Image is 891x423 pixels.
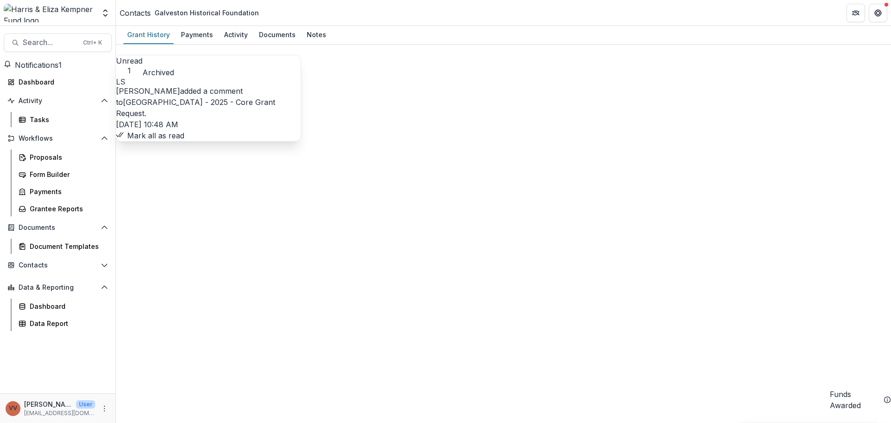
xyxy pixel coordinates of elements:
span: Workflows [19,135,97,143]
span: [PERSON_NAME] [116,86,180,96]
button: Open Activity [4,93,112,108]
a: Form Builder [15,167,112,182]
button: More [99,403,110,414]
div: Vivian Victoria [9,405,17,411]
button: Open Documents [4,220,112,235]
a: Payments [177,26,217,44]
p: added a comment to . [116,85,301,119]
div: Tasks [30,115,104,124]
div: Data Report [30,319,104,328]
a: [GEOGRAPHIC_DATA] - 2025 - Core Grant Request [116,98,275,118]
span: Documents [19,224,97,232]
p: User [76,400,95,409]
div: Dashboard [30,301,104,311]
div: Galveston Historical Foundation [155,8,259,18]
span: Data & Reporting [19,284,97,292]
span: Activity [19,97,97,105]
span: Notifications [15,60,58,70]
span: 1 [58,60,62,70]
button: Unread [116,55,142,75]
nav: breadcrumb [120,6,263,20]
div: Notes [303,28,330,41]
a: Contacts [120,7,151,19]
div: Grantee Reports [30,204,104,214]
h2: Funds Awarded [830,389,880,411]
a: Activity [220,26,252,44]
button: Open Contacts [4,258,112,273]
button: Open Data & Reporting [4,280,112,295]
button: Notifications1 [4,59,62,71]
div: Dashboard [19,77,104,87]
button: Get Help [869,4,887,22]
a: Dashboard [4,74,112,90]
div: Grant History [123,28,174,41]
a: Data Report [15,316,112,331]
button: Search... [4,33,112,52]
a: Proposals [15,150,112,165]
p: [EMAIL_ADDRESS][DOMAIN_NAME] [24,409,95,417]
a: Grantee Reports [15,201,112,216]
div: Form Builder [30,169,104,179]
a: Grant History [123,26,174,44]
a: Documents [255,26,299,44]
div: Documents [255,28,299,41]
button: Open Workflows [4,131,112,146]
span: Search... [23,38,77,47]
div: Activity [220,28,252,41]
a: Document Templates [15,239,112,254]
span: Contacts [19,261,97,269]
span: 1 [116,66,142,75]
div: Document Templates [30,241,104,251]
img: Harris & Eliza Kempner Fund logo [4,4,95,22]
a: Tasks [15,112,112,127]
button: Mark all as read [116,130,184,141]
div: Proposals [30,152,104,162]
a: Dashboard [15,299,112,314]
button: Partners [846,4,865,22]
button: Open entity switcher [99,4,112,22]
div: Ctrl + K [81,38,104,48]
a: Payments [15,184,112,199]
div: Payments [30,187,104,196]
button: Archived [142,67,174,78]
div: Lauren Scott [116,78,301,85]
p: [PERSON_NAME] [24,399,72,409]
a: Notes [303,26,330,44]
p: [DATE] 10:48 AM [116,119,301,130]
div: Payments [177,28,217,41]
